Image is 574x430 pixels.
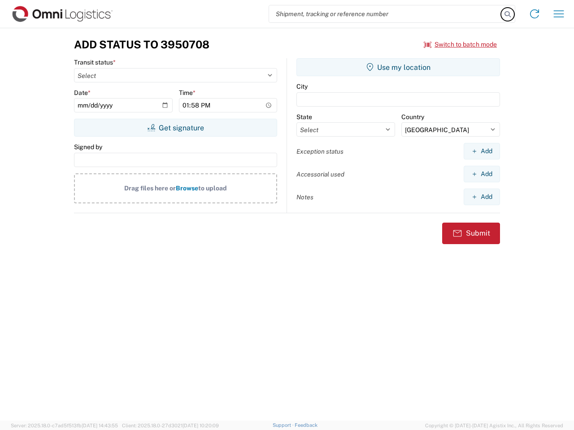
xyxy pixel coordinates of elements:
label: Exception status [296,147,344,155]
label: Transit status [74,58,116,66]
a: Support [273,422,295,428]
label: City [296,82,308,90]
span: Drag files here or [124,185,176,192]
button: Use my location [296,58,500,76]
button: Add [464,166,500,182]
label: Country [401,113,424,121]
label: Time [179,89,196,97]
span: to upload [198,185,227,192]
label: Notes [296,193,313,201]
span: Browse [176,185,198,192]
span: Copyright © [DATE]-[DATE] Agistix Inc., All Rights Reserved [425,421,563,430]
span: [DATE] 14:43:55 [82,423,118,428]
span: [DATE] 10:20:09 [183,423,219,428]
label: Signed by [74,143,102,151]
label: Date [74,89,91,97]
button: Submit [442,223,500,244]
button: Switch to batch mode [424,37,497,52]
button: Add [464,143,500,159]
label: Accessorial used [296,170,344,178]
button: Add [464,189,500,205]
input: Shipment, tracking or reference number [269,5,501,22]
a: Feedback [295,422,317,428]
label: State [296,113,312,121]
span: Server: 2025.18.0-c7ad5f513fb [11,423,118,428]
span: Client: 2025.18.0-27d3021 [122,423,219,428]
button: Get signature [74,119,277,137]
h3: Add Status to 3950708 [74,38,209,51]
